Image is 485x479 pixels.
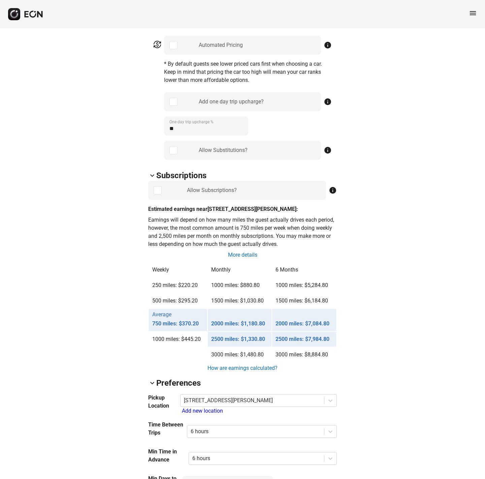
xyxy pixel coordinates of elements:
label: One day trip upcharge % [169,119,214,125]
p: 2000 miles: $7,084.80 [276,320,333,328]
td: 2500 miles: $7,984.80 [272,332,336,347]
div: Allow Subscriptions? [187,186,237,194]
td: 3000 miles: $8,884.80 [272,347,336,362]
p: Earnings will depend on how many miles the guest actually drives each period, however, the most c... [148,216,337,248]
td: 1000 miles: $445.20 [149,332,207,347]
a: More details [227,251,258,259]
p: * By default guests see lower priced cars first when choosing a car. Keep in mind that pricing th... [164,60,332,84]
p: Estimated earnings near [STREET_ADDRESS][PERSON_NAME]: [148,205,337,213]
td: 1500 miles: $6,184.80 [272,293,336,308]
div: Add new location [182,407,337,415]
td: 250 miles: $220.20 [149,278,207,293]
span: keyboard_arrow_down [148,379,156,387]
h3: Time Between Trips [148,421,187,437]
span: info [324,98,332,106]
h3: Pickup Location [148,394,180,410]
td: 2500 miles: $1,330.80 [208,332,272,347]
h3: Min Time in Advance [148,448,189,464]
th: Weekly [149,262,207,277]
p: Average [152,311,171,319]
span: currency_exchange [153,40,161,49]
span: info [324,41,332,49]
th: 6 Months [272,262,336,277]
td: 3000 miles: $1,480.80 [208,347,272,362]
td: 500 miles: $295.20 [149,293,207,308]
h2: Subscriptions [156,170,206,181]
td: 1000 miles: $5,284.80 [272,278,336,293]
span: keyboard_arrow_down [148,171,156,180]
div: Automated Pricing [199,41,243,49]
p: 2000 miles: $1,180.80 [211,320,268,328]
p: 750 miles: $370.20 [152,320,204,328]
span: info [324,146,332,154]
th: Monthly [208,262,272,277]
div: Allow Substitutions? [199,146,248,154]
div: Add one day trip upcharge? [199,98,264,106]
td: 1500 miles: $1,030.80 [208,293,272,308]
a: How are earnings calculated? [207,364,278,372]
h2: Preferences [156,378,201,388]
span: menu [469,9,477,17]
span: info [329,186,337,194]
td: 1000 miles: $880.80 [208,278,272,293]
